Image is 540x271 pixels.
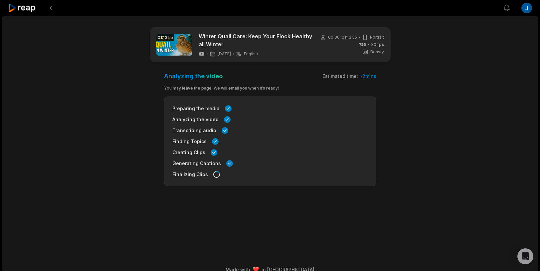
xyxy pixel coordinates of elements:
span: Portrait [370,34,384,40]
div: Estimated time: [322,73,376,80]
span: Finalizing Clips [172,171,208,178]
span: Finding Topics [172,138,207,145]
span: Generating Captions [172,160,221,167]
span: Analyzing the video [172,116,219,123]
span: Preparing the media [172,105,220,112]
span: Beasty [370,49,384,55]
span: 00:00 - 01:13:55 [328,34,357,40]
div: You may leave the page. We will email you when it’s ready! [164,85,376,91]
span: ~ 2 mins [359,73,376,79]
div: Open Intercom Messenger [517,248,533,264]
span: Transcribing audio [172,127,216,134]
a: Winter Quail Care: Keep Your Flock Healthy all Winter [199,32,312,48]
span: [DATE] [218,51,231,57]
h3: Analyzing the video [164,72,223,80]
span: fps [377,42,384,47]
span: Creating Clips [172,149,205,156]
span: English [244,51,258,57]
span: 30 [371,42,384,48]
